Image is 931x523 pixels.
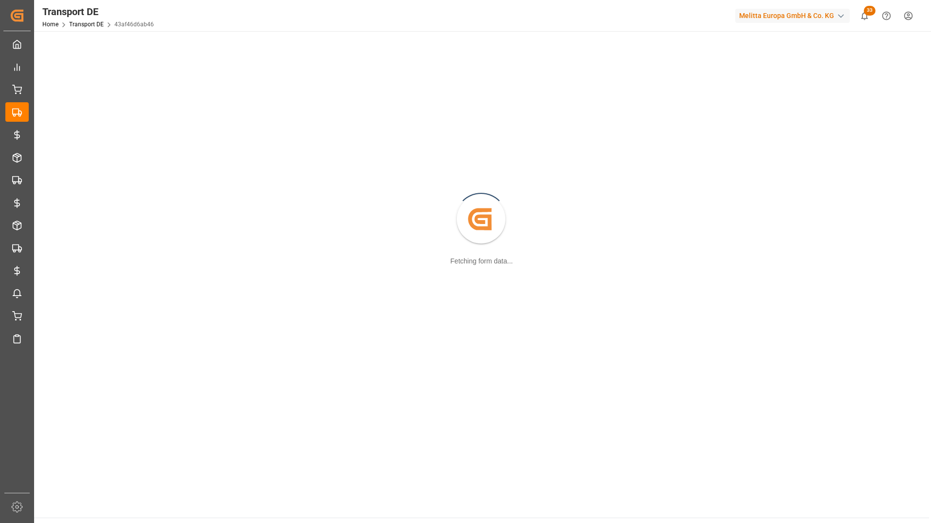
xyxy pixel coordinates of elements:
[735,6,854,25] button: Melitta Europa GmbH & Co. KG
[450,256,513,266] div: Fetching form data...
[735,9,850,23] div: Melitta Europa GmbH & Co. KG
[864,6,875,16] span: 33
[42,21,58,28] a: Home
[875,5,897,27] button: Help Center
[69,21,104,28] a: Transport DE
[42,4,154,19] div: Transport DE
[854,5,875,27] button: show 33 new notifications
